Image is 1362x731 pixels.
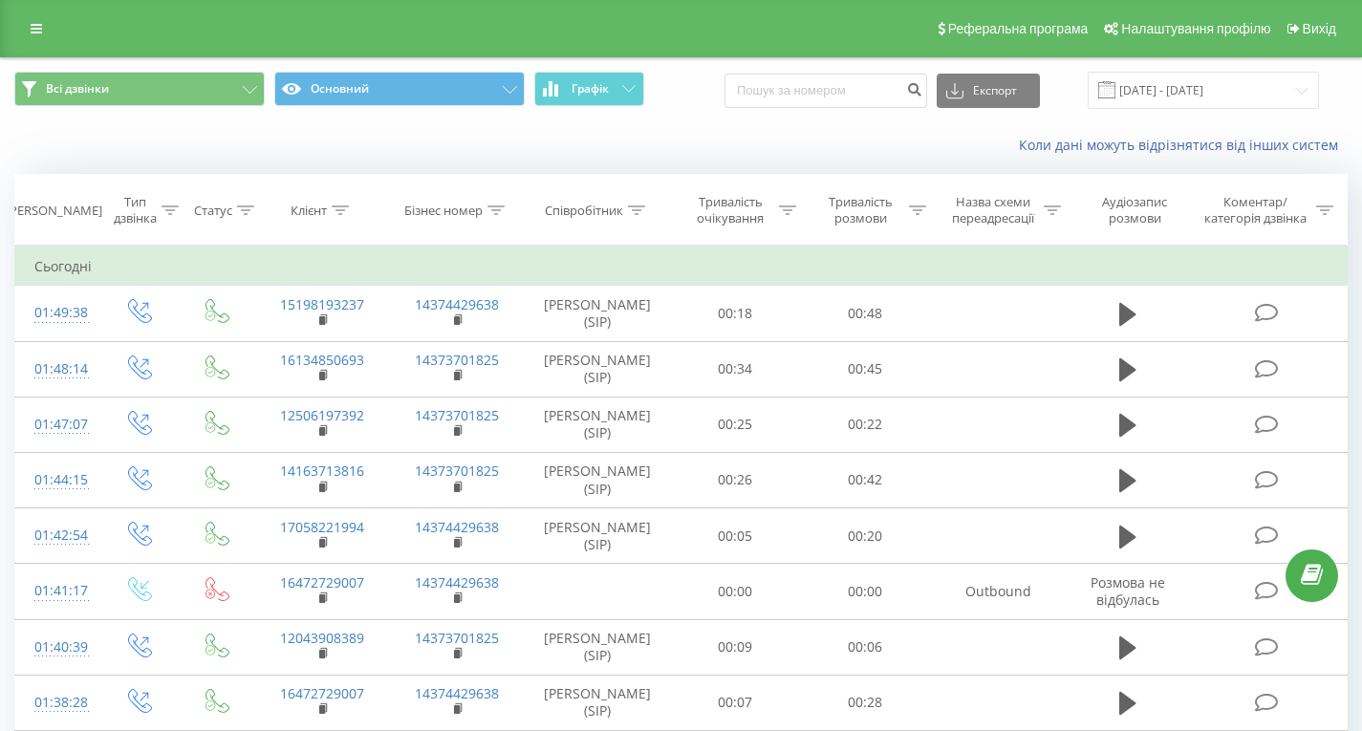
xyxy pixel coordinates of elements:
[274,72,525,106] button: Основний
[1200,194,1311,226] div: Коментар/категорія дзвінка
[46,81,109,97] span: Всі дзвінки
[34,406,79,443] div: 01:47:07
[415,629,499,647] a: 14373701825
[1019,136,1348,154] a: Коли дані можуть відрізнятися вiд інших систем
[1083,194,1186,226] div: Аудіозапис розмови
[670,675,800,730] td: 00:07
[525,397,670,452] td: [PERSON_NAME] (SIP)
[670,508,800,564] td: 00:05
[525,452,670,507] td: [PERSON_NAME] (SIP)
[1121,21,1270,36] span: Налаштування профілю
[15,247,1348,286] td: Сьогодні
[280,406,364,424] a: 12506197392
[948,194,1040,226] div: Назва схеми переадресації
[724,74,927,108] input: Пошук за номером
[280,351,364,369] a: 16134850693
[14,72,265,106] button: Всі дзвінки
[415,573,499,591] a: 14374429638
[930,564,1066,619] td: Оutbound
[34,684,79,721] div: 01:38:28
[800,286,930,341] td: 00:48
[34,462,79,499] div: 01:44:15
[670,341,800,397] td: 00:34
[34,294,79,332] div: 01:49:38
[525,508,670,564] td: [PERSON_NAME] (SIP)
[670,452,800,507] td: 00:26
[34,517,79,554] div: 01:42:54
[937,74,1040,108] button: Експорт
[525,286,670,341] td: [PERSON_NAME] (SIP)
[1091,573,1165,609] span: Розмова не відбулась
[34,629,79,666] div: 01:40:39
[572,82,609,96] span: Графік
[800,397,930,452] td: 00:22
[670,286,800,341] td: 00:18
[280,518,364,536] a: 17058221994
[670,564,800,619] td: 00:00
[525,341,670,397] td: [PERSON_NAME] (SIP)
[415,295,499,313] a: 14374429638
[34,572,79,610] div: 01:41:17
[670,619,800,675] td: 00:09
[800,564,930,619] td: 00:00
[800,619,930,675] td: 00:06
[280,295,364,313] a: 15198193237
[534,72,644,106] button: Графік
[114,194,157,226] div: Тип дзвінка
[525,619,670,675] td: [PERSON_NAME] (SIP)
[800,452,930,507] td: 00:42
[6,203,102,219] div: [PERSON_NAME]
[280,573,364,591] a: 16472729007
[415,351,499,369] a: 14373701825
[415,518,499,536] a: 14374429638
[415,406,499,424] a: 14373701825
[525,675,670,730] td: [PERSON_NAME] (SIP)
[948,21,1089,36] span: Реферальна програма
[194,203,232,219] div: Статус
[687,194,773,226] div: Тривалість очікування
[818,194,904,226] div: Тривалість розмови
[415,462,499,480] a: 14373701825
[670,397,800,452] td: 00:25
[415,684,499,702] a: 14374429638
[280,462,364,480] a: 14163713816
[800,341,930,397] td: 00:45
[545,203,623,219] div: Співробітник
[800,508,930,564] td: 00:20
[280,629,364,647] a: 12043908389
[1303,21,1336,36] span: Вихід
[800,675,930,730] td: 00:28
[34,351,79,388] div: 01:48:14
[291,203,327,219] div: Клієнт
[280,684,364,702] a: 16472729007
[404,203,483,219] div: Бізнес номер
